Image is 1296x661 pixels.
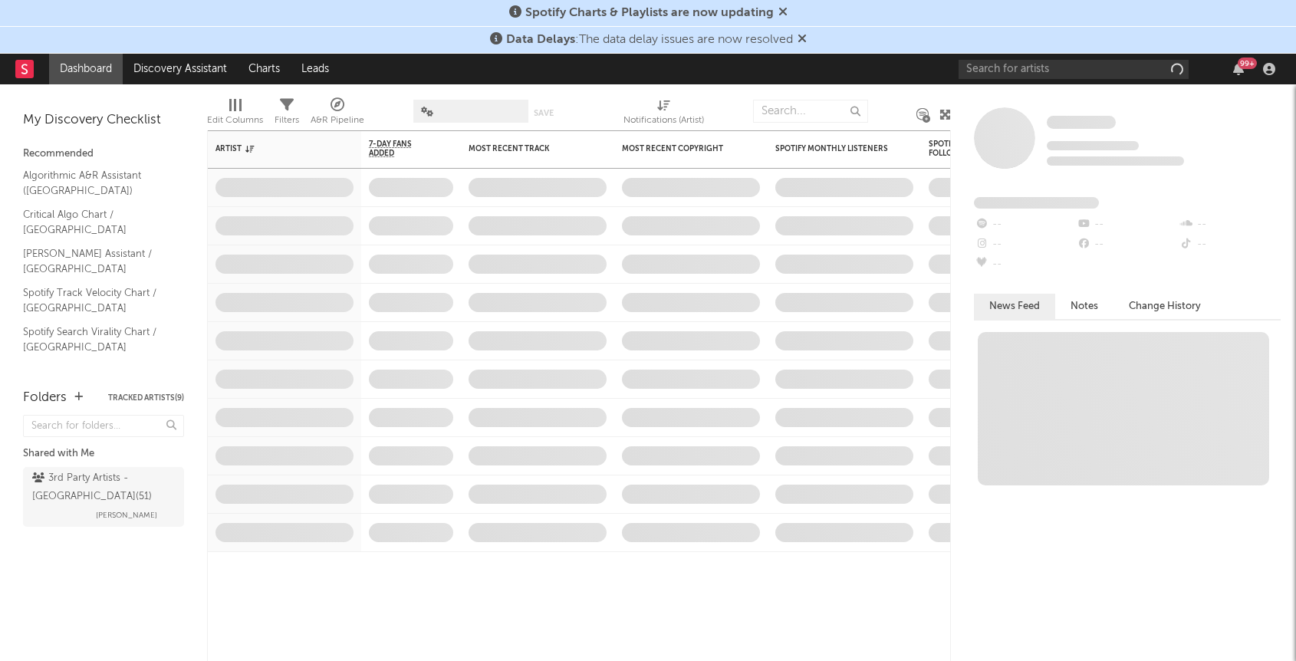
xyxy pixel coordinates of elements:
div: Shared with Me [23,445,184,463]
button: Save [534,109,554,117]
div: Filters [275,111,299,130]
div: Artist [215,144,331,153]
div: -- [974,215,1076,235]
div: Folders [23,389,67,407]
div: Recommended [23,145,184,163]
button: Notes [1055,294,1113,319]
a: Charts [238,54,291,84]
button: News Feed [974,294,1055,319]
div: Filters [275,92,299,136]
div: 99 + [1238,58,1257,69]
div: Edit Columns [207,92,263,136]
a: Some Artist [1047,115,1116,130]
span: Data Delays [506,34,575,46]
span: : The data delay issues are now resolved [506,34,793,46]
div: 3rd Party Artists - [GEOGRAPHIC_DATA] ( 51 ) [32,469,171,506]
div: -- [974,235,1076,255]
span: Tracking Since: [DATE] [1047,141,1139,150]
div: Spotify Followers [929,140,982,158]
span: Fans Added by Platform [974,197,1099,209]
div: My Discovery Checklist [23,111,184,130]
span: 7-Day Fans Added [369,140,430,158]
a: Dashboard [49,54,123,84]
a: [PERSON_NAME] Assistant / [GEOGRAPHIC_DATA] [23,245,169,277]
input: Search for folders... [23,415,184,437]
div: -- [1076,215,1178,235]
button: 99+ [1233,63,1244,75]
a: 3rd Party Artists - [GEOGRAPHIC_DATA](51)[PERSON_NAME] [23,467,184,527]
a: Algorithmic A&R Assistant ([GEOGRAPHIC_DATA]) [23,167,169,199]
div: Notifications (Artist) [623,111,704,130]
div: -- [1179,215,1281,235]
div: Most Recent Track [469,144,584,153]
div: Most Recent Copyright [622,144,737,153]
div: Edit Columns [207,111,263,130]
a: Discovery Assistant [123,54,238,84]
div: Notifications (Artist) [623,92,704,136]
span: 0 fans last week [1047,156,1184,166]
input: Search... [753,100,868,123]
div: Spotify Monthly Listeners [775,144,890,153]
div: A&R Pipeline [311,92,364,136]
div: -- [1076,235,1178,255]
span: Some Artist [1047,116,1116,129]
a: Spotify Track Velocity Chart / [GEOGRAPHIC_DATA] [23,284,169,316]
span: Dismiss [798,34,807,46]
div: -- [974,255,1076,275]
span: Dismiss [778,7,788,19]
input: Search for artists [959,60,1189,79]
div: A&R Pipeline [311,111,364,130]
a: Critical Algo Chart / [GEOGRAPHIC_DATA] [23,206,169,238]
a: Leads [291,54,340,84]
button: Change History [1113,294,1216,319]
span: Spotify Charts & Playlists are now updating [525,7,774,19]
span: [PERSON_NAME] [96,506,157,525]
div: -- [1179,235,1281,255]
button: Tracked Artists(9) [108,394,184,402]
a: Spotify Search Virality Chart / [GEOGRAPHIC_DATA] [23,324,169,355]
